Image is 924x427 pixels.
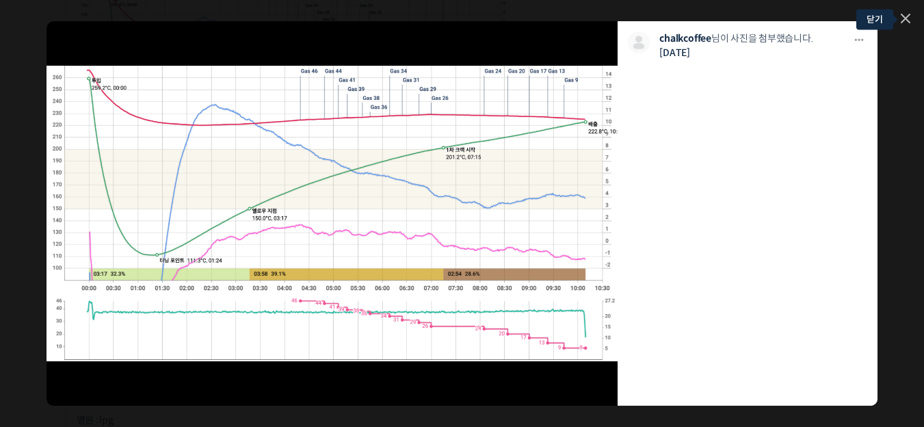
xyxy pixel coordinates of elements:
a: 설정 [176,313,263,348]
span: 설정 [211,334,228,345]
img: 프로필 사진 [628,31,650,53]
span: 홈 [43,334,51,345]
a: chalkcoffee [659,32,711,44]
p: 님이 사진을 첨부했습니다. [659,31,843,46]
a: 대화 [90,313,176,348]
a: 홈 [4,313,90,348]
a: [DATE] [659,47,690,59]
span: 대화 [125,335,142,346]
